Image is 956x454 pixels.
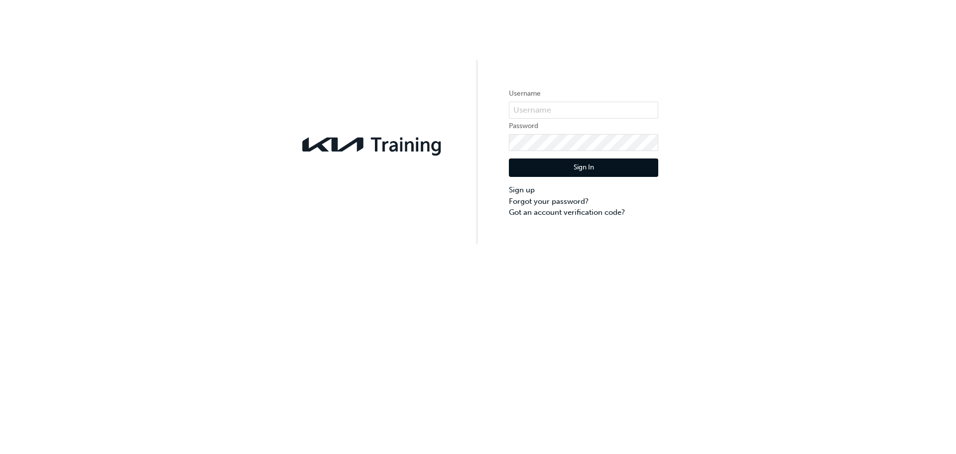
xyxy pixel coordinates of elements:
a: Sign up [509,184,658,196]
a: Got an account verification code? [509,207,658,218]
img: kia-training [298,131,447,158]
label: Password [509,120,658,132]
button: Sign In [509,158,658,177]
label: Username [509,88,658,100]
a: Forgot your password? [509,196,658,207]
input: Username [509,102,658,119]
